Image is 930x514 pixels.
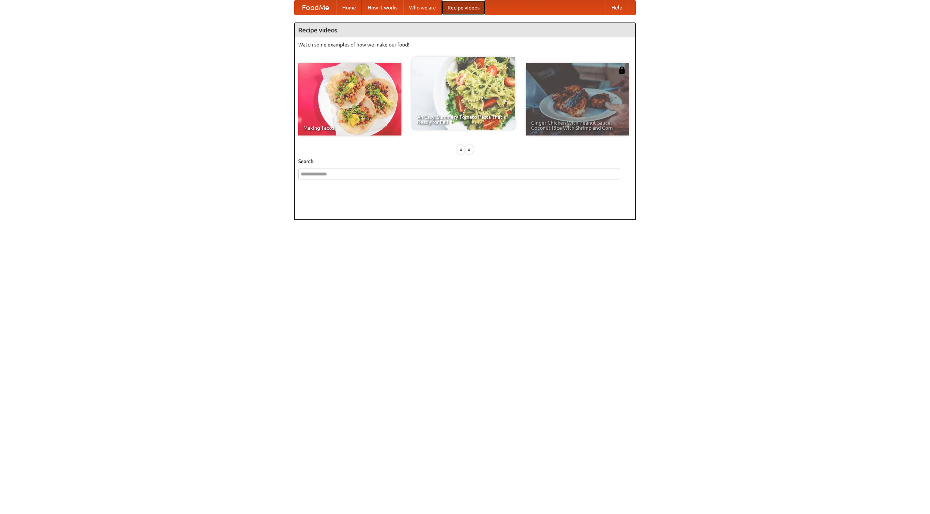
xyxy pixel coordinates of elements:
span: An Easy, Summery Tomato Pasta That's Ready for Fall [417,114,510,125]
a: Home [336,0,362,15]
a: How it works [362,0,403,15]
a: An Easy, Summery Tomato Pasta That's Ready for Fall [412,57,515,130]
a: Who we are [403,0,442,15]
h4: Recipe videos [295,23,635,37]
a: FoodMe [295,0,336,15]
div: « [457,145,464,154]
span: Making Tacos [303,125,396,130]
a: Making Tacos [298,63,401,135]
p: Watch some examples of how we make our food! [298,41,632,48]
div: » [466,145,473,154]
a: Help [606,0,628,15]
img: 483408.png [618,66,626,74]
a: Recipe videos [442,0,485,15]
h5: Search [298,158,632,165]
